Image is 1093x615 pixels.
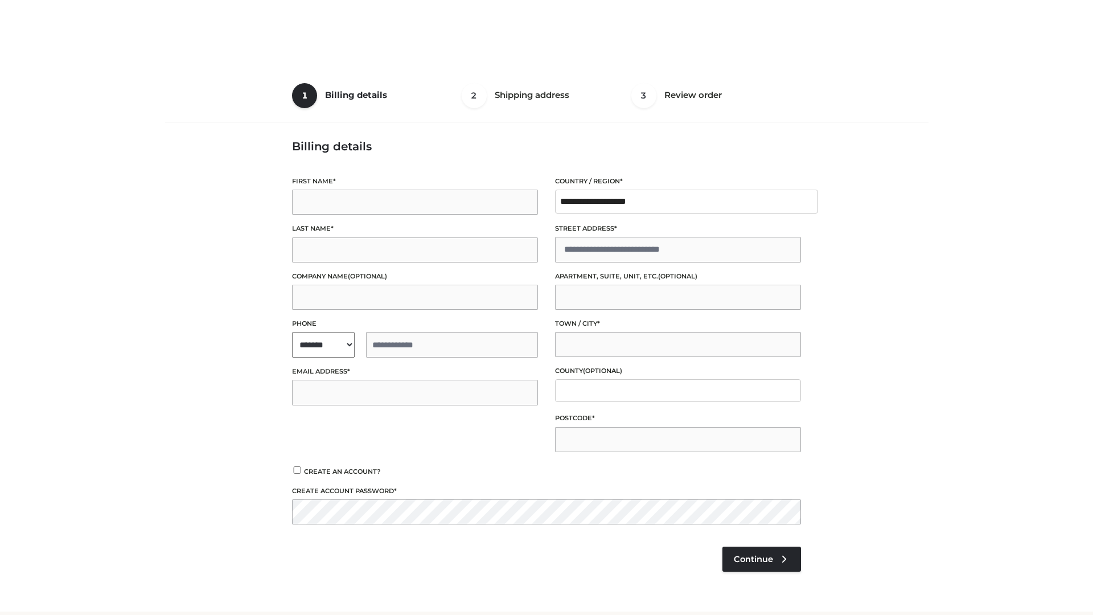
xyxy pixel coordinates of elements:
label: Postcode [555,413,801,424]
span: 2 [462,83,487,108]
label: Apartment, suite, unit, etc. [555,271,801,282]
label: Last name [292,223,538,234]
label: Company name [292,271,538,282]
label: Street address [555,223,801,234]
label: Town / City [555,318,801,329]
label: Country / Region [555,176,801,187]
span: (optional) [348,272,387,280]
label: Email address [292,366,538,377]
span: Review order [664,89,722,100]
h3: Billing details [292,140,801,153]
span: 3 [631,83,656,108]
a: Continue [722,547,801,572]
label: County [555,366,801,376]
label: Phone [292,318,538,329]
span: (optional) [583,367,622,375]
span: Shipping address [495,89,569,100]
span: Create an account? [304,468,381,475]
span: Billing details [325,89,387,100]
span: Continue [734,554,773,564]
span: 1 [292,83,317,108]
input: Create an account? [292,466,302,474]
label: First name [292,176,538,187]
span: (optional) [658,272,697,280]
label: Create account password [292,486,801,497]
